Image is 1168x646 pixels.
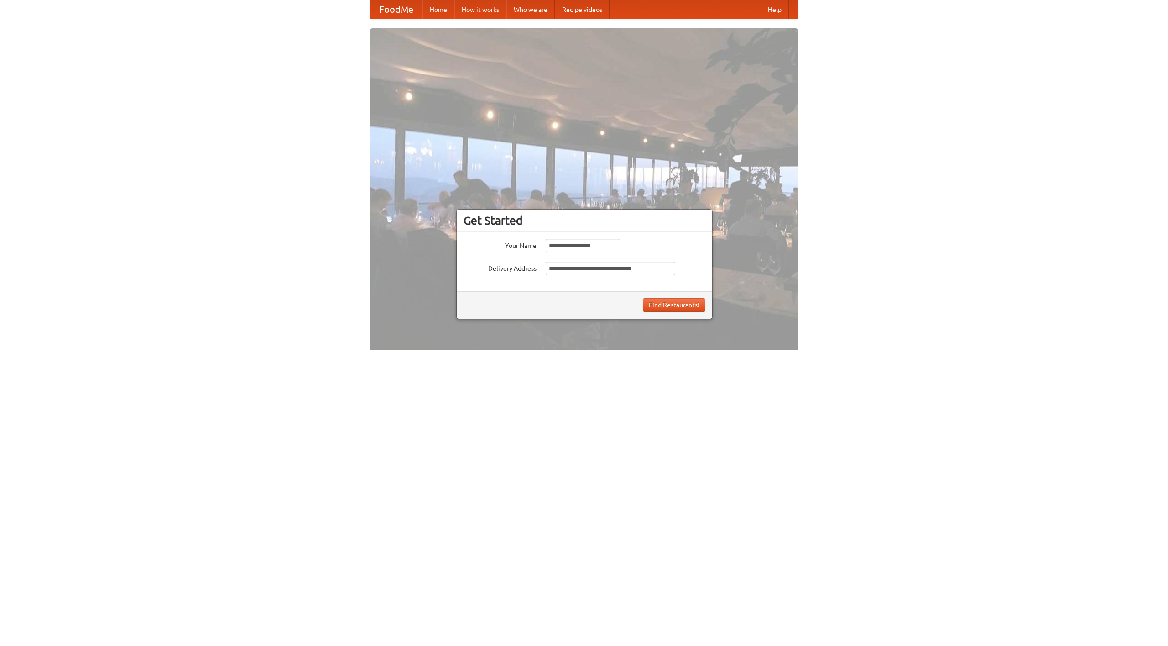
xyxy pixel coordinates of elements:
button: Find Restaurants! [643,298,705,312]
a: Help [761,0,789,19]
a: Who we are [506,0,555,19]
a: FoodMe [370,0,422,19]
a: How it works [454,0,506,19]
label: Delivery Address [464,262,537,273]
a: Home [422,0,454,19]
label: Your Name [464,239,537,250]
a: Recipe videos [555,0,610,19]
h3: Get Started [464,214,705,227]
